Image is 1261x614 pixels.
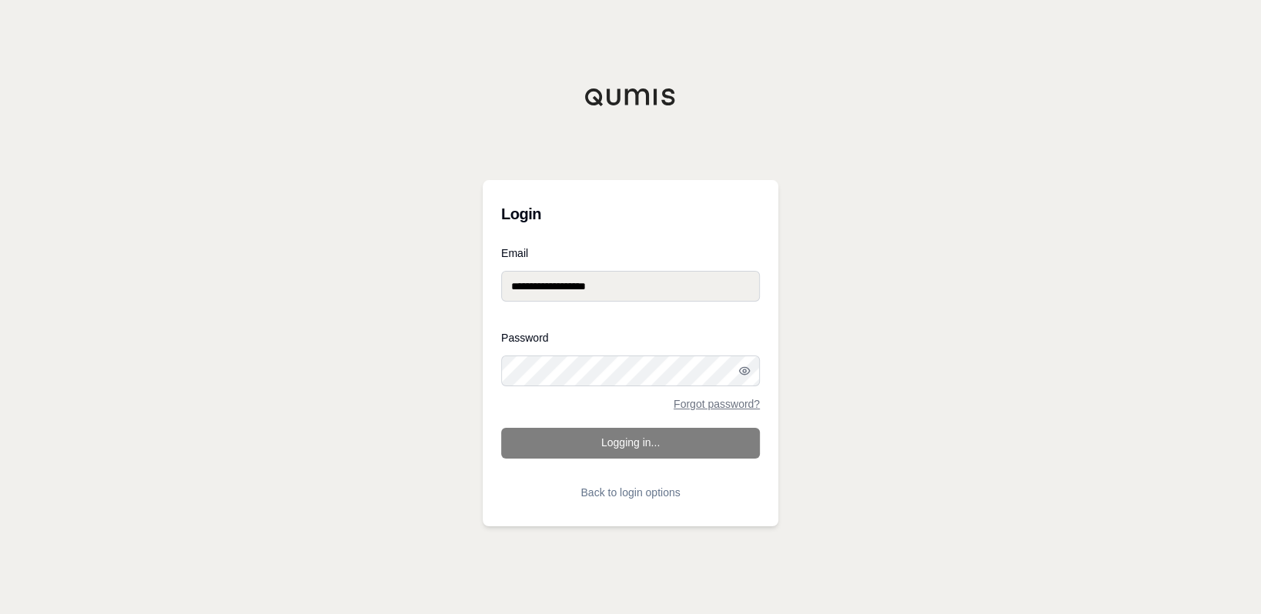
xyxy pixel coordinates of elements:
[584,88,677,106] img: Qumis
[501,248,760,259] label: Email
[501,477,760,508] button: Back to login options
[674,399,760,409] a: Forgot password?
[501,199,760,229] h3: Login
[501,332,760,343] label: Password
